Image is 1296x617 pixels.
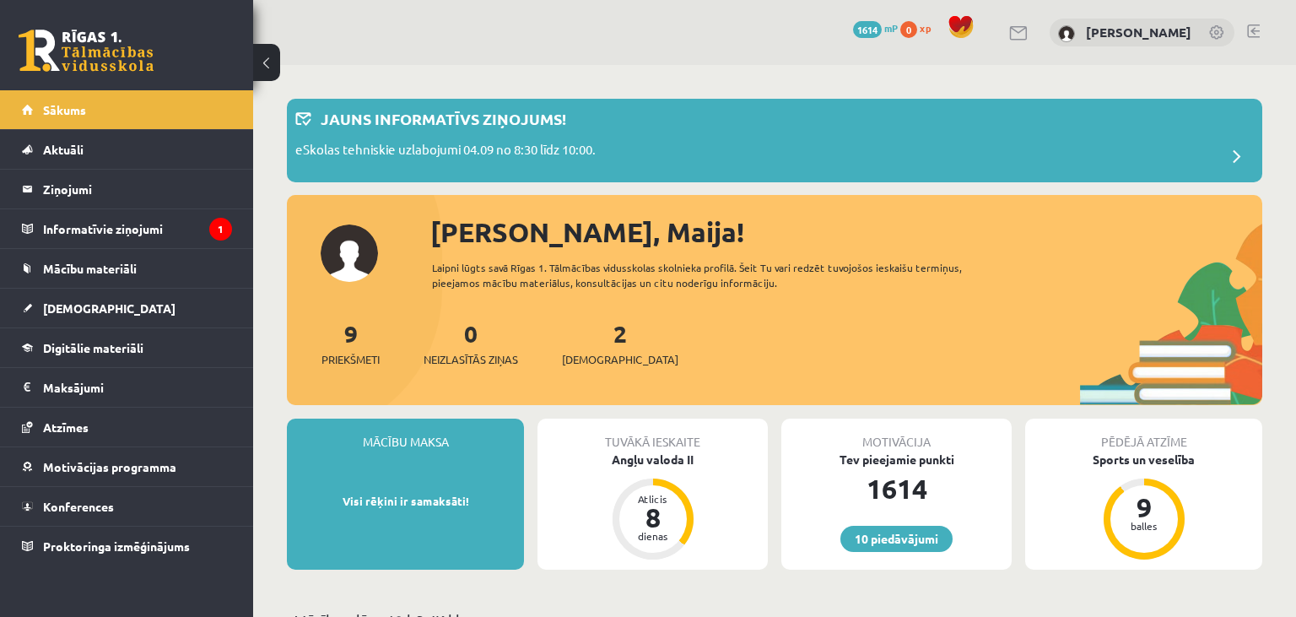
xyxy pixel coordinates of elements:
[43,102,86,117] span: Sākums
[22,487,232,526] a: Konferences
[432,260,1018,290] div: Laipni lūgts savā Rīgas 1. Tālmācības vidusskolas skolnieka profilā. Šeit Tu vari redzēt tuvojošo...
[853,21,882,38] span: 1614
[321,107,566,130] p: Jauns informatīvs ziņojums!
[43,170,232,208] legend: Ziņojumi
[43,459,176,474] span: Motivācijas programma
[295,140,596,164] p: eSkolas tehniskie uzlabojumi 04.09 no 8:30 līdz 10:00.
[43,419,89,435] span: Atzīmes
[295,107,1254,174] a: Jauns informatīvs ziņojums! eSkolas tehniskie uzlabojumi 04.09 no 8:30 līdz 10:00.
[287,419,524,451] div: Mācību maksa
[22,447,232,486] a: Motivācijas programma
[853,21,898,35] a: 1614 mP
[321,318,380,368] a: 9Priekšmeti
[430,212,1262,252] div: [PERSON_NAME], Maija!
[22,527,232,566] a: Proktoringa izmēģinājums
[19,30,154,72] a: Rīgas 1. Tālmācības vidusskola
[22,249,232,288] a: Mācību materiāli
[562,318,678,368] a: 2[DEMOGRAPHIC_DATA]
[22,130,232,169] a: Aktuāli
[537,451,768,562] a: Angļu valoda II Atlicis 8 dienas
[537,419,768,451] div: Tuvākā ieskaite
[22,170,232,208] a: Ziņojumi
[22,328,232,367] a: Digitālie materiāli
[43,209,232,248] legend: Informatīvie ziņojumi
[884,21,898,35] span: mP
[900,21,917,38] span: 0
[321,351,380,368] span: Priekšmeti
[43,261,137,276] span: Mācību materiāli
[424,318,518,368] a: 0Neizlasītās ziņas
[43,368,232,407] legend: Maksājumi
[781,419,1012,451] div: Motivācija
[781,451,1012,468] div: Tev pieejamie punkti
[22,368,232,407] a: Maksājumi
[1025,451,1262,562] a: Sports un veselība 9 balles
[295,493,516,510] p: Visi rēķini ir samaksāti!
[43,499,114,514] span: Konferences
[209,218,232,241] i: 1
[1086,24,1191,41] a: [PERSON_NAME]
[43,300,175,316] span: [DEMOGRAPHIC_DATA]
[1025,419,1262,451] div: Pēdējā atzīme
[22,209,232,248] a: Informatīvie ziņojumi1
[1119,494,1169,521] div: 9
[1119,521,1169,531] div: balles
[22,408,232,447] a: Atzīmes
[22,90,232,129] a: Sākums
[562,351,678,368] span: [DEMOGRAPHIC_DATA]
[1025,451,1262,468] div: Sports un veselība
[781,468,1012,509] div: 1614
[628,504,678,531] div: 8
[628,494,678,504] div: Atlicis
[840,526,953,552] a: 10 piedāvājumi
[43,142,84,157] span: Aktuāli
[43,340,143,355] span: Digitālie materiāli
[1058,25,1075,42] img: Maija Solovjova
[920,21,931,35] span: xp
[424,351,518,368] span: Neizlasītās ziņas
[628,531,678,541] div: dienas
[537,451,768,468] div: Angļu valoda II
[43,539,190,554] span: Proktoringa izmēģinājums
[900,21,939,35] a: 0 xp
[22,289,232,327] a: [DEMOGRAPHIC_DATA]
